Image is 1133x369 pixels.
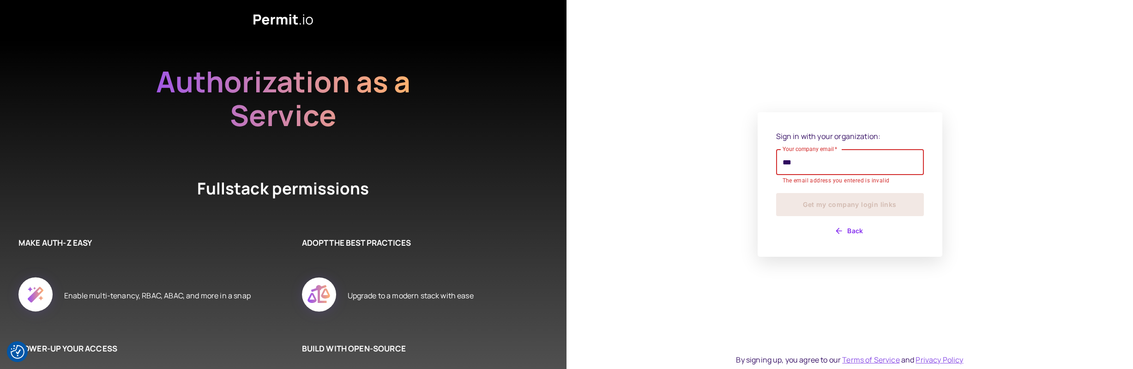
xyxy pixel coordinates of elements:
[163,177,404,200] h4: Fullstack permissions
[348,267,474,324] div: Upgrade to a modern stack with ease
[842,355,899,365] a: Terms of Service
[302,343,539,355] h6: BUILD WITH OPEN-SOURCE
[11,345,24,359] button: Consent Preferences
[11,345,24,359] img: Revisit consent button
[776,193,924,216] button: Get my company login links
[783,176,917,186] p: The email address you entered is invalid
[916,355,963,365] a: Privacy Policy
[18,343,256,355] h6: POWER-UP YOUR ACCESS
[736,354,963,365] div: By signing up, you agree to our and
[64,267,251,324] div: Enable multi-tenancy, RBAC, ABAC, and more in a snap
[776,224,924,238] button: Back
[783,145,838,153] label: Your company email
[18,237,256,249] h6: MAKE AUTH-Z EASY
[776,131,924,142] p: Sign in with your organization:
[302,237,539,249] h6: ADOPT THE BEST PRACTICES
[127,65,440,132] h2: Authorization as a Service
